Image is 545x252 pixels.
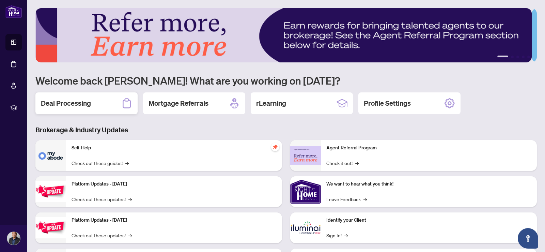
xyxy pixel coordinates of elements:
span: → [128,232,132,239]
p: We want to hear what you think! [326,180,531,188]
p: Platform Updates - [DATE] [72,180,277,188]
span: pushpin [271,143,279,151]
button: 5 [527,56,530,58]
img: Agent Referral Program [290,146,321,165]
span: → [363,195,367,203]
img: Platform Updates - July 21, 2025 [35,181,66,202]
span: → [128,195,132,203]
p: Agent Referral Program [326,144,531,152]
img: logo [5,5,22,18]
h2: Deal Processing [41,99,91,108]
h2: rLearning [256,99,286,108]
button: Open asap [518,228,538,249]
img: Profile Icon [7,232,20,245]
h2: Mortgage Referrals [149,99,208,108]
a: Sign In!→ [326,232,348,239]
img: Slide 0 [35,8,532,62]
button: 3 [516,56,519,58]
p: Self-Help [72,144,277,152]
img: Platform Updates - July 8, 2025 [35,217,66,238]
h2: Profile Settings [364,99,411,108]
img: Identify your Client [290,212,321,243]
span: → [344,232,348,239]
p: Identify your Client [326,217,531,224]
a: Check out these updates!→ [72,195,132,203]
span: → [355,159,359,167]
a: Check it out!→ [326,159,359,167]
p: Platform Updates - [DATE] [72,217,277,224]
a: Check out these updates!→ [72,232,132,239]
h3: Brokerage & Industry Updates [35,125,537,135]
button: 4 [522,56,525,58]
button: 2 [511,56,514,58]
a: Leave Feedback→ [326,195,367,203]
span: → [125,159,129,167]
a: Check out these guides!→ [72,159,129,167]
button: 1 [497,56,508,58]
img: Self-Help [35,140,66,171]
img: We want to hear what you think! [290,176,321,207]
h1: Welcome back [PERSON_NAME]! What are you working on [DATE]? [35,74,537,87]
